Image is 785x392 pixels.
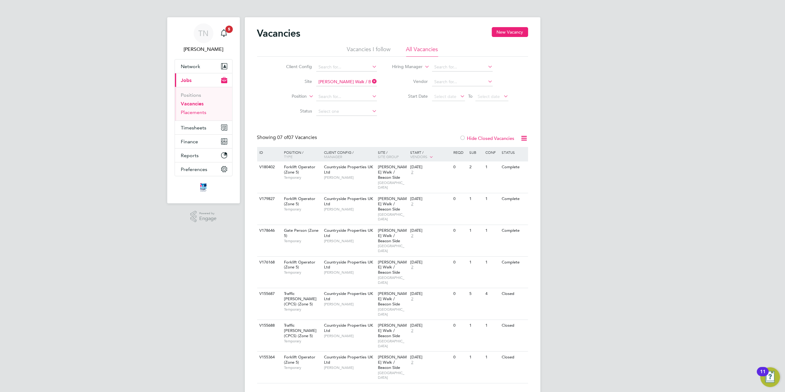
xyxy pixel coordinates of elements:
[225,26,233,33] span: 5
[452,257,468,268] div: 0
[324,164,373,175] span: Countryside Properties UK Ltd
[410,296,414,302] span: 2
[199,211,216,216] span: Powered by
[376,147,409,162] div: Site /
[347,46,391,57] li: Vacancies I follow
[181,77,192,83] span: Jobs
[378,339,407,348] span: [GEOGRAPHIC_DATA]
[410,233,414,239] span: 2
[466,92,474,100] span: To
[378,275,407,285] span: [GEOGRAPHIC_DATA]
[284,365,321,370] span: Temporary
[284,323,317,338] span: Traffic [PERSON_NAME] (CPCS) (Zone 5)
[175,149,232,162] button: Reports
[284,354,315,365] span: Forklift Operator (Zone 5)
[181,153,199,158] span: Reports
[198,29,208,37] span: TN
[478,94,500,99] span: Select date
[324,175,375,180] span: [PERSON_NAME]
[257,134,318,141] div: Showing
[181,125,207,131] span: Timesheets
[410,202,414,207] span: 2
[167,17,240,203] nav: Main navigation
[500,225,527,236] div: Complete
[175,182,233,192] a: Go to home page
[175,23,233,53] a: TN[PERSON_NAME]
[324,291,373,301] span: Countryside Properties UK Ltd
[218,23,230,43] a: 5
[181,166,208,172] span: Preferences
[324,333,375,338] span: [PERSON_NAME]
[181,92,201,98] a: Positions
[378,164,407,180] span: [PERSON_NAME] Walk / Beacon Side
[284,270,321,275] span: Temporary
[277,64,312,69] label: Client Config
[284,164,315,175] span: Forklift Operator (Zone 5)
[468,147,484,157] div: Sub
[432,63,493,71] input: Search for...
[175,121,232,134] button: Timesheets
[324,323,373,333] span: Countryside Properties UK Ltd
[500,352,527,363] div: Closed
[181,139,198,145] span: Finance
[181,109,207,115] a: Placements
[175,162,232,176] button: Preferences
[175,46,233,53] span: Tom Newton
[500,147,527,157] div: Status
[410,228,450,233] div: [DATE]
[284,339,321,344] span: Temporary
[316,92,377,101] input: Search for...
[258,161,280,173] div: V180402
[258,225,280,236] div: V178646
[387,64,423,70] label: Hiring Manager
[452,288,468,300] div: 0
[175,73,232,87] button: Jobs
[378,323,407,338] span: [PERSON_NAME] Walk / Beacon Side
[277,108,312,114] label: Status
[324,302,375,307] span: [PERSON_NAME]
[484,193,500,205] div: 1
[181,101,204,107] a: Vacancies
[258,320,280,331] div: V155688
[452,225,468,236] div: 0
[410,165,450,170] div: [DATE]
[410,265,414,270] span: 2
[378,291,407,307] span: [PERSON_NAME] Walk / Beacon Side
[378,307,407,316] span: [GEOGRAPHIC_DATA]
[410,323,450,328] div: [DATE]
[324,196,373,206] span: Countryside Properties UK Ltd
[322,147,376,162] div: Client Config /
[410,196,450,202] div: [DATE]
[410,260,450,265] div: [DATE]
[460,135,515,141] label: Hide Closed Vacancies
[468,320,484,331] div: 1
[452,147,468,157] div: Reqd
[190,211,216,223] a: Powered byEngage
[500,320,527,331] div: Closed
[468,288,484,300] div: 5
[284,239,321,243] span: Temporary
[500,193,527,205] div: Complete
[279,147,322,162] div: Position /
[434,94,456,99] span: Select date
[392,79,428,84] label: Vendor
[468,161,484,173] div: 2
[468,193,484,205] div: 1
[199,216,216,221] span: Engage
[199,182,208,192] img: itsconstruction-logo-retina.png
[284,154,293,159] span: Type
[284,175,321,180] span: Temporary
[324,365,375,370] span: [PERSON_NAME]
[378,354,407,370] span: [PERSON_NAME] Walk / Beacon Side
[378,243,407,253] span: [GEOGRAPHIC_DATA]
[284,207,321,212] span: Temporary
[324,354,373,365] span: Countryside Properties UK Ltd
[284,259,315,270] span: Forklift Operator (Zone 5)
[324,239,375,243] span: [PERSON_NAME]
[316,63,377,71] input: Search for...
[324,259,373,270] span: Countryside Properties UK Ltd
[500,257,527,268] div: Complete
[410,360,414,365] span: 2
[452,352,468,363] div: 0
[468,225,484,236] div: 1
